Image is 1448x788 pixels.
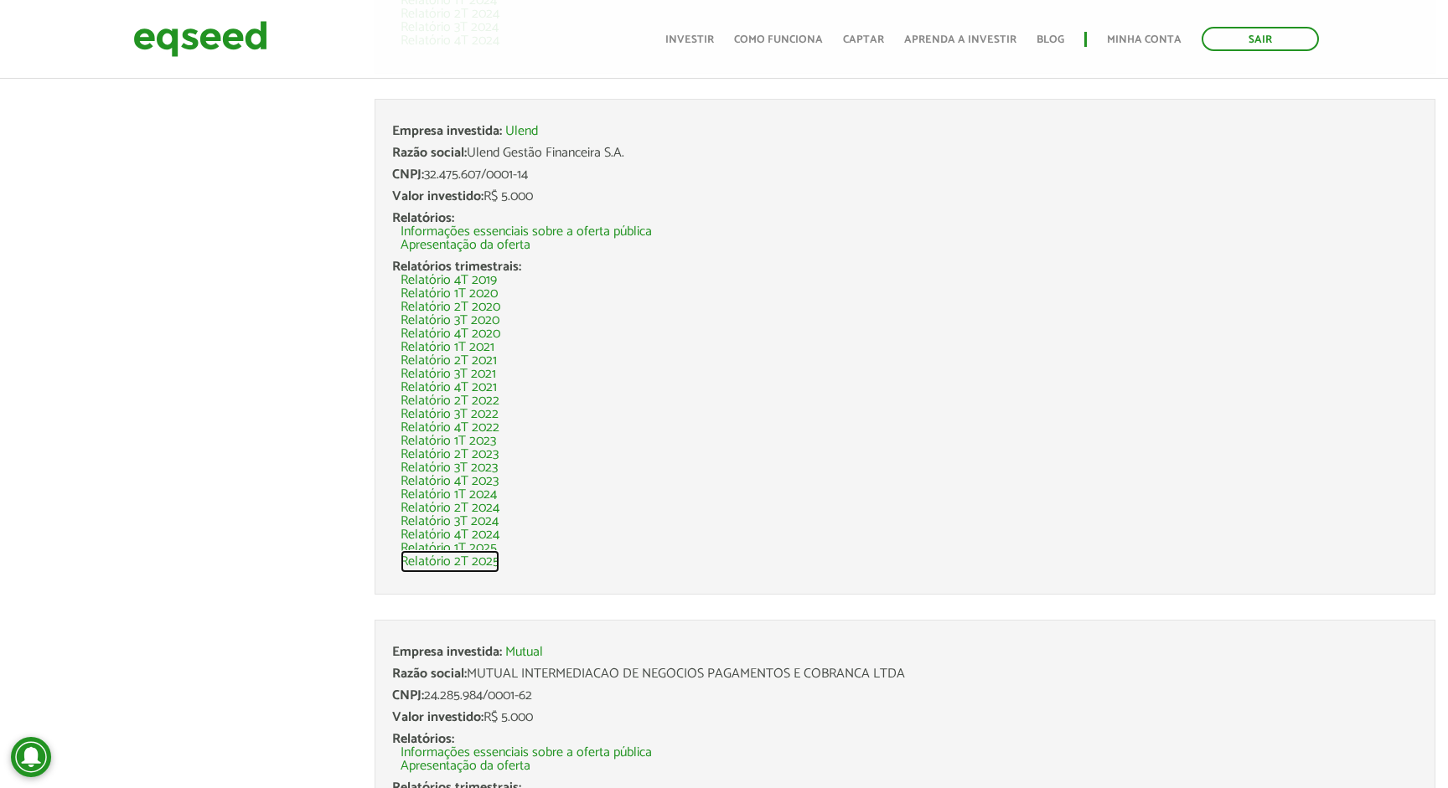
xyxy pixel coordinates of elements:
[401,435,496,448] a: Relatório 1T 2023
[505,125,538,138] a: Ulend
[392,728,454,750] span: Relatórios:
[401,394,499,408] a: Relatório 2T 2022
[392,120,502,142] span: Empresa investida:
[401,461,498,475] a: Relatório 3T 2023
[392,168,1418,182] div: 32.475.607/0001-14
[133,17,267,61] img: EqSeed
[401,760,530,773] a: Apresentação da oferta
[843,34,884,45] a: Captar
[401,488,497,502] a: Relatório 1T 2024
[401,448,499,461] a: Relatório 2T 2023
[1037,34,1064,45] a: Blog
[392,706,484,729] span: Valor investido:
[392,711,1418,724] div: R$ 5.000
[401,239,530,252] a: Apresentação da oferta
[665,34,714,45] a: Investir
[392,641,502,663] span: Empresa investida:
[401,555,499,569] a: Relatório 2T 2025
[401,381,497,394] a: Relatório 4T 2021
[401,502,499,515] a: Relatório 2T 2024
[401,314,499,327] a: Relatório 3T 2020
[392,662,467,685] span: Razão social:
[401,287,498,301] a: Relatório 1T 2020
[392,147,1418,160] div: Ulend Gestão Financeira S.A.
[392,142,467,164] span: Razão social:
[401,475,499,488] a: Relatório 4T 2023
[401,515,499,528] a: Relatório 3T 2024
[401,354,497,368] a: Relatório 2T 2021
[401,327,500,341] a: Relatório 4T 2020
[401,542,497,555] a: Relatório 1T 2025
[392,190,1418,203] div: R$ 5.000
[392,255,521,278] span: Relatórios trimestrais:
[734,34,823,45] a: Como funciona
[392,689,1418,703] div: 24.285.984/0001-62
[401,528,499,542] a: Relatório 4T 2024
[1202,27,1319,51] a: Sair
[401,274,497,287] a: Relatório 4T 2019
[392,684,424,707] span: CNPJ:
[401,225,652,239] a: Informações essenciais sobre a oferta pública
[392,185,484,208] span: Valor investido:
[401,746,652,760] a: Informações essenciais sobre a oferta pública
[401,408,499,421] a: Relatório 3T 2022
[505,646,543,659] a: Mutual
[392,207,454,229] span: Relatórios:
[392,667,1418,681] div: MUTUAL INTERMEDIACAO DE NEGOCIOS PAGAMENTOS E COBRANCA LTDA
[401,368,496,381] a: Relatório 3T 2021
[392,163,424,186] span: CNPJ:
[401,421,499,435] a: Relatório 4T 2022
[904,34,1016,45] a: Aprenda a investir
[401,341,494,354] a: Relatório 1T 2021
[1107,34,1182,45] a: Minha conta
[401,301,500,314] a: Relatório 2T 2020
